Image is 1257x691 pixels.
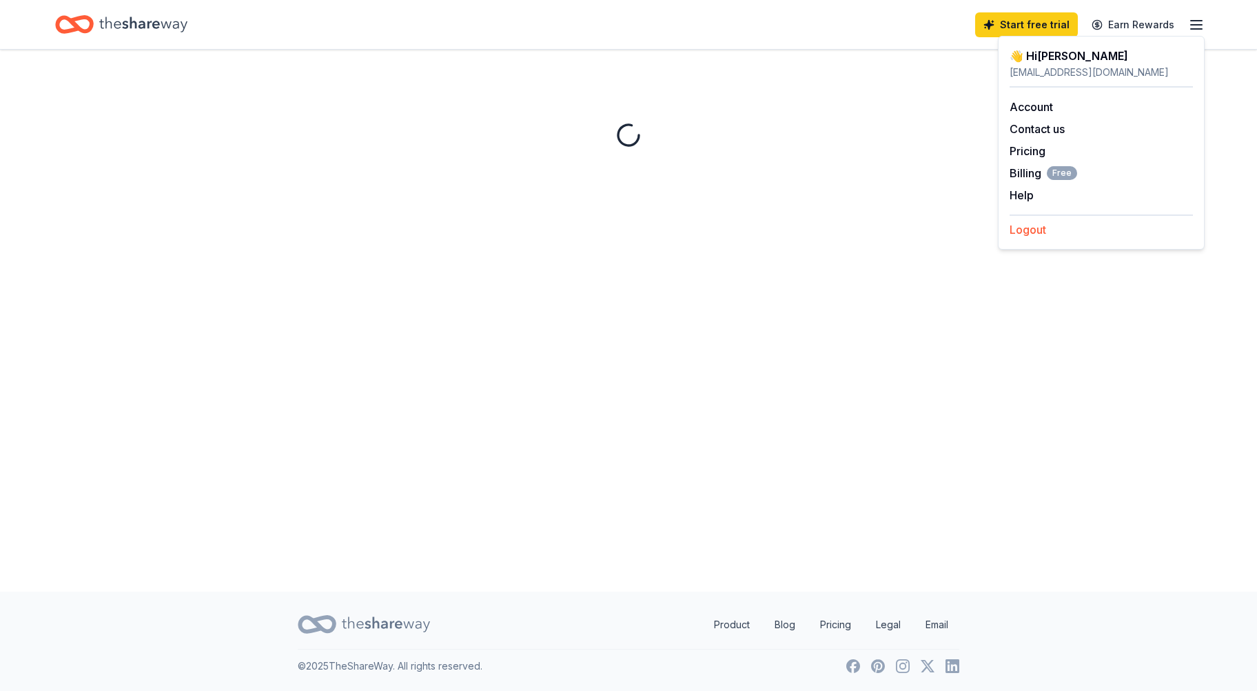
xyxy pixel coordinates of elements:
[703,611,959,639] nav: quick links
[1083,12,1183,37] a: Earn Rewards
[914,611,959,639] a: Email
[1047,166,1077,180] span: Free
[1010,187,1034,203] button: Help
[1010,221,1046,238] button: Logout
[1010,100,1053,114] a: Account
[1010,64,1193,81] div: [EMAIL_ADDRESS][DOMAIN_NAME]
[975,12,1078,37] a: Start free trial
[1010,48,1193,64] div: 👋 Hi [PERSON_NAME]
[1010,165,1077,181] button: BillingFree
[1010,144,1045,158] a: Pricing
[764,611,806,639] a: Blog
[1010,121,1065,137] button: Contact us
[809,611,862,639] a: Pricing
[703,611,761,639] a: Product
[298,658,482,674] p: © 2025 TheShareWay. All rights reserved.
[55,8,187,41] a: Home
[1010,165,1077,181] span: Billing
[865,611,912,639] a: Legal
